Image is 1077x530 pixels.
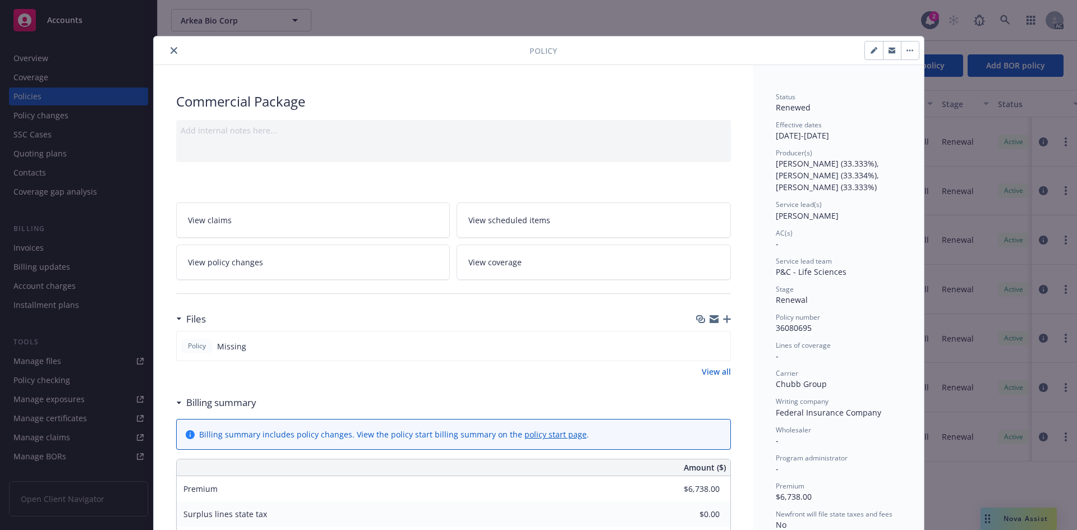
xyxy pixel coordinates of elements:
[776,120,901,141] div: [DATE] - [DATE]
[684,462,726,473] span: Amount ($)
[217,340,246,352] span: Missing
[776,92,795,102] span: Status
[176,312,206,326] div: Files
[776,120,822,130] span: Effective dates
[167,44,181,57] button: close
[776,368,798,378] span: Carrier
[530,45,557,57] span: Policy
[776,491,812,502] span: $6,738.00
[776,312,820,322] span: Policy number
[776,397,829,406] span: Writing company
[776,256,832,266] span: Service lead team
[776,519,786,530] span: No
[776,228,793,238] span: AC(s)
[776,407,881,418] span: Federal Insurance Company
[199,428,589,440] div: Billing summary includes policy changes. View the policy start billing summary on the .
[176,245,450,280] a: View policy changes
[776,453,848,463] span: Program administrator
[702,366,731,377] a: View all
[186,312,206,326] h3: Files
[776,210,839,221] span: [PERSON_NAME]
[176,202,450,238] a: View claims
[776,322,812,333] span: 36080695
[776,294,808,305] span: Renewal
[653,481,726,497] input: 0.00
[176,395,256,410] div: Billing summary
[776,379,827,389] span: Chubb Group
[457,245,731,280] a: View coverage
[188,256,263,268] span: View policy changes
[181,125,726,136] div: Add internal notes here...
[183,509,267,519] span: Surplus lines state tax
[776,284,794,294] span: Stage
[183,483,218,494] span: Premium
[457,202,731,238] a: View scheduled items
[776,266,846,277] span: P&C - Life Sciences
[776,238,779,249] span: -
[776,102,811,113] span: Renewed
[186,395,256,410] h3: Billing summary
[776,425,811,435] span: Wholesaler
[186,341,208,351] span: Policy
[524,429,587,440] a: policy start page
[776,481,804,491] span: Premium
[776,200,822,209] span: Service lead(s)
[468,214,550,226] span: View scheduled items
[176,92,731,111] div: Commercial Package
[776,509,892,519] span: Newfront will file state taxes and fees
[776,350,901,362] div: -
[468,256,522,268] span: View coverage
[776,435,779,446] span: -
[188,214,232,226] span: View claims
[776,148,812,158] span: Producer(s)
[776,158,881,192] span: [PERSON_NAME] (33.333%), [PERSON_NAME] (33.334%), [PERSON_NAME] (33.333%)
[653,506,726,523] input: 0.00
[776,340,831,350] span: Lines of coverage
[776,463,779,474] span: -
